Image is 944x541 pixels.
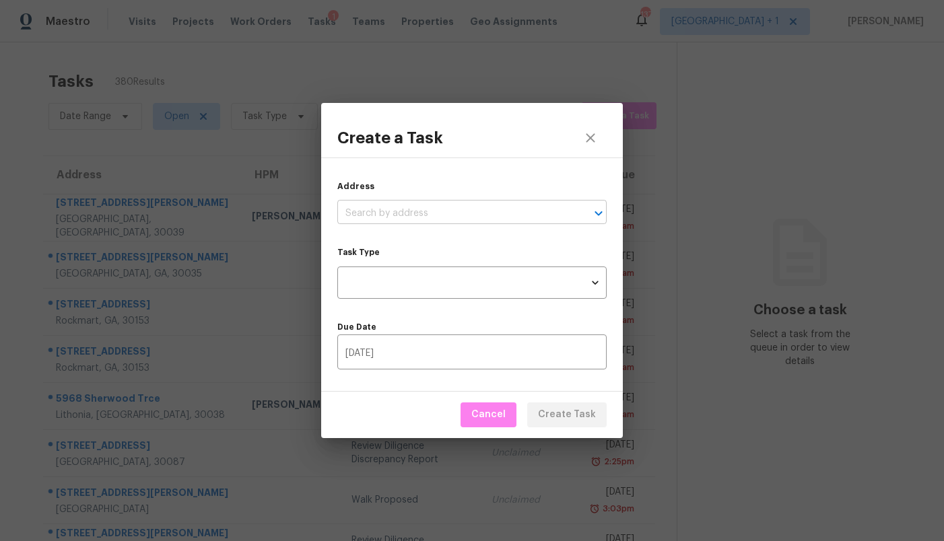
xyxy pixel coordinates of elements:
[337,129,443,147] h3: Create a Task
[574,122,607,154] button: close
[471,406,506,423] span: Cancel
[337,203,569,224] input: Search by address
[337,323,607,331] label: Due Date
[461,402,516,427] button: Cancel
[589,204,608,223] button: Open
[337,266,607,299] div: ​
[337,248,607,256] label: Task Type
[337,182,374,190] label: Address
